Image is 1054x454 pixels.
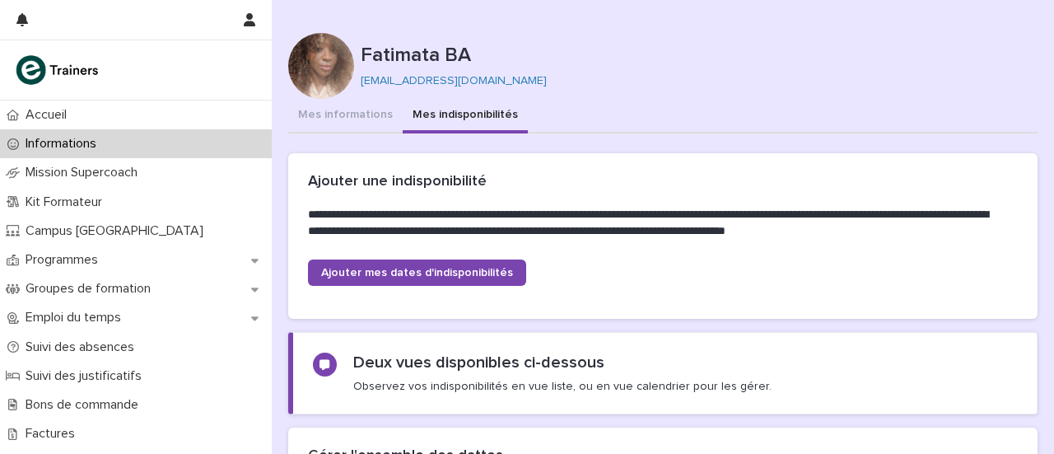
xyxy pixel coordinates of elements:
font: Programmes [26,253,98,266]
font: Mes indisponibilités [413,109,518,120]
font: Ajouter mes dates d'indisponibilités [321,267,513,278]
font: Emploi du temps [26,311,121,324]
img: K0CqGN7SDeD6s4JG8KQk [13,54,104,87]
a: [EMAIL_ADDRESS][DOMAIN_NAME] [361,75,547,87]
font: Fatimata BA [361,45,471,65]
font: Deux vues disponibles ci-dessous [353,354,604,371]
font: Suivi des absences [26,340,134,353]
font: Campus [GEOGRAPHIC_DATA] [26,224,203,237]
font: Suivi des justificatifs [26,369,142,382]
a: Ajouter mes dates d'indisponibilités [308,260,526,286]
font: Kit Formateur [26,195,102,208]
font: Mission Supercoach [26,166,138,179]
font: Groupes de formation [26,282,151,295]
font: Factures [26,427,75,440]
font: Informations [26,137,96,150]
font: Ajouter une indisponibilité [308,174,487,189]
font: Mes informations [298,109,393,120]
font: Bons de commande [26,398,138,411]
font: Accueil [26,108,67,121]
font: Observez vos indisponibilités en vue liste, ou en vue calendrier pour les gérer. [353,381,772,392]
